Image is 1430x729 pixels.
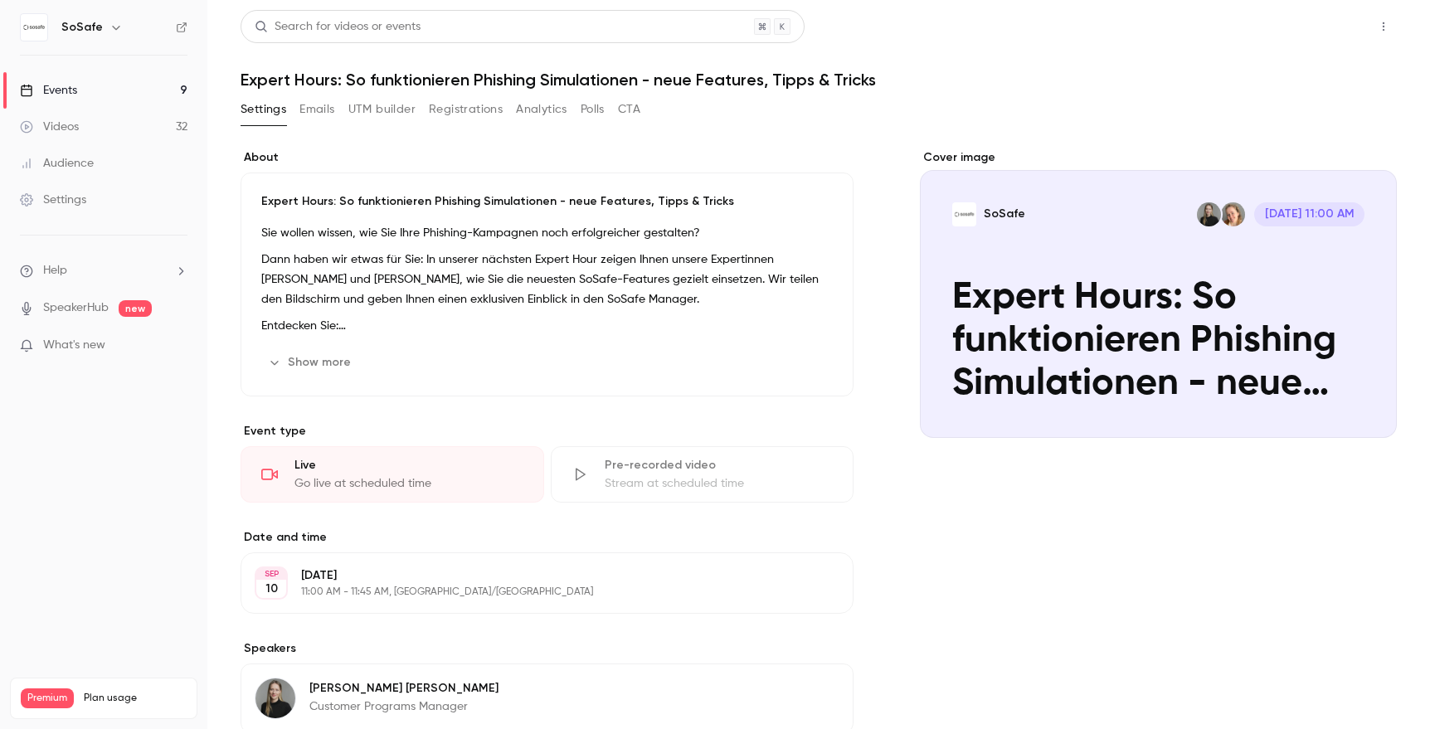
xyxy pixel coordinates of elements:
[256,568,286,580] div: SEP
[920,149,1397,438] section: Cover image
[241,70,1397,90] h1: Expert Hours: So funktionieren Phishing Simulationen - neue Features, Tipps & Tricks
[21,688,74,708] span: Premium
[20,119,79,135] div: Videos
[61,19,103,36] h6: SoSafe
[429,96,503,123] button: Registrations
[294,457,523,474] div: Live
[20,192,86,208] div: Settings
[241,446,544,503] div: LiveGo live at scheduled time
[119,300,152,317] span: new
[294,475,523,492] div: Go live at scheduled time
[20,82,77,99] div: Events
[299,96,334,123] button: Emails
[84,692,187,705] span: Plan usage
[21,14,47,41] img: SoSafe
[301,567,766,584] p: [DATE]
[261,349,361,376] button: Show more
[261,250,833,309] p: Dann haben wir etwas für Sie: In unserer nächsten Expert Hour zeigen Ihnen unsere Expertinnen [PE...
[43,337,105,354] span: What's new
[255,678,295,718] img: Adriana Hanika
[20,155,94,172] div: Audience
[20,262,187,279] li: help-dropdown-opener
[516,96,567,123] button: Analytics
[261,316,833,336] p: Entdecken Sie:
[261,223,833,243] p: Sie wollen wissen, wie Sie Ihre Phishing-Kampagnen noch erfolgreicher gestalten?
[261,193,833,210] p: Expert Hours: So funktionieren Phishing Simulationen - neue Features, Tipps & Tricks
[618,96,640,123] button: CTA
[265,581,278,597] p: 10
[241,529,854,546] label: Date and time
[255,18,421,36] div: Search for videos or events
[605,475,834,492] div: Stream at scheduled time
[241,640,854,657] label: Speakers
[241,149,854,166] label: About
[309,698,499,715] p: Customer Programs Manager
[168,338,187,353] iframe: Noticeable Trigger
[581,96,605,123] button: Polls
[241,96,286,123] button: Settings
[1291,10,1357,43] button: Share
[309,680,499,697] p: [PERSON_NAME] [PERSON_NAME]
[348,96,416,123] button: UTM builder
[43,262,67,279] span: Help
[551,446,854,503] div: Pre-recorded videoStream at scheduled time
[241,423,854,440] p: Event type
[301,586,766,599] p: 11:00 AM - 11:45 AM, [GEOGRAPHIC_DATA]/[GEOGRAPHIC_DATA]
[920,149,1397,166] label: Cover image
[605,457,834,474] div: Pre-recorded video
[43,299,109,317] a: SpeakerHub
